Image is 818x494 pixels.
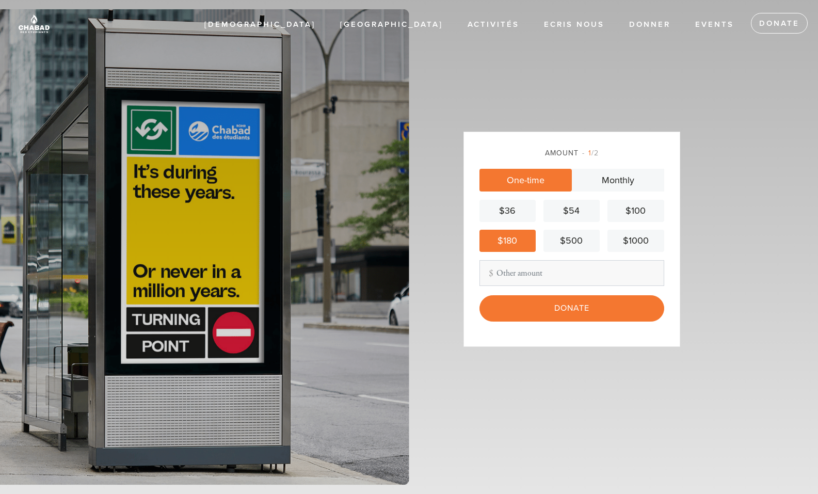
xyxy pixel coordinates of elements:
div: $54 [548,204,596,218]
input: Donate [479,295,664,321]
div: $180 [484,234,532,248]
a: $54 [543,200,600,222]
input: Other amount [479,260,664,286]
div: $500 [548,234,596,248]
div: $1000 [612,234,660,248]
a: Monthly [572,169,664,192]
img: COC_Montreal_EXPORT4.png [15,5,53,42]
a: [GEOGRAPHIC_DATA] [332,15,451,35]
a: Events [687,15,742,35]
div: $36 [484,204,532,218]
a: Donate [751,13,808,34]
a: $180 [479,230,536,252]
a: [DEMOGRAPHIC_DATA] [197,15,323,35]
a: Donner [621,15,678,35]
div: $100 [612,204,660,218]
a: $500 [543,230,600,252]
a: $1000 [607,230,664,252]
a: Activités [460,15,527,35]
a: One-time [479,169,572,192]
span: 1 [588,149,591,157]
div: Amount [479,148,664,158]
a: Ecris Nous [536,15,612,35]
span: /2 [582,149,599,157]
a: $36 [479,200,536,222]
a: $100 [607,200,664,222]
